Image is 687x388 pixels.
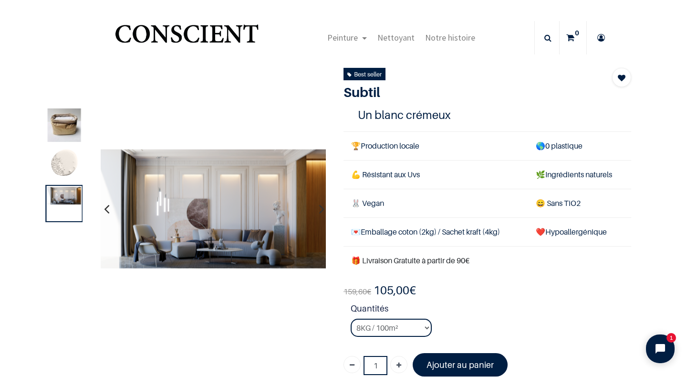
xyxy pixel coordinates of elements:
font: Ajouter au panier [427,360,494,370]
img: Product image [48,187,81,205]
iframe: Tidio Chat [638,326,683,371]
span: 💌 [351,227,361,237]
span: 🏆 [351,141,361,151]
b: € [374,283,416,297]
h4: Un blanc crémeux [358,108,617,122]
strong: Quantités [351,302,631,319]
a: 0 [560,21,586,54]
td: ans TiO2 [528,189,631,218]
div: Best seller [347,69,382,79]
span: 🌎 [536,141,545,151]
span: 😄 S [536,198,551,208]
span: Notre histoire [425,32,475,43]
span: 🌿 [536,170,545,179]
td: ❤️Hypoallergénique [528,218,631,247]
span: Nettoyant [377,32,415,43]
td: Production locale [343,131,528,160]
span: Peinture [327,32,358,43]
a: Supprimer [343,356,361,373]
img: Product image [48,108,81,142]
a: Ajouter [390,356,407,373]
h1: Subtil [343,84,588,100]
span: 🐰 Vegan [351,198,384,208]
td: Ingrédients naturels [528,160,631,189]
span: 105,00 [374,283,409,297]
img: Product image [100,149,326,269]
img: Product image [48,148,81,181]
a: Peinture [322,21,372,54]
img: Conscient [113,19,260,57]
font: 🎁 Livraison Gratuite à partir de 90€ [351,256,469,265]
span: € [343,287,371,297]
td: Emballage coton (2kg) / Sachet kraft (4kg) [343,218,528,247]
a: Ajouter au panier [413,353,508,377]
a: Logo of Conscient [113,19,260,57]
button: Add to wishlist [612,68,631,87]
span: 💪 Résistant aux Uvs [351,170,420,179]
span: 159,60 [343,287,367,296]
span: Add to wishlist [618,72,625,84]
sup: 0 [572,28,582,38]
td: 0 plastique [528,131,631,160]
